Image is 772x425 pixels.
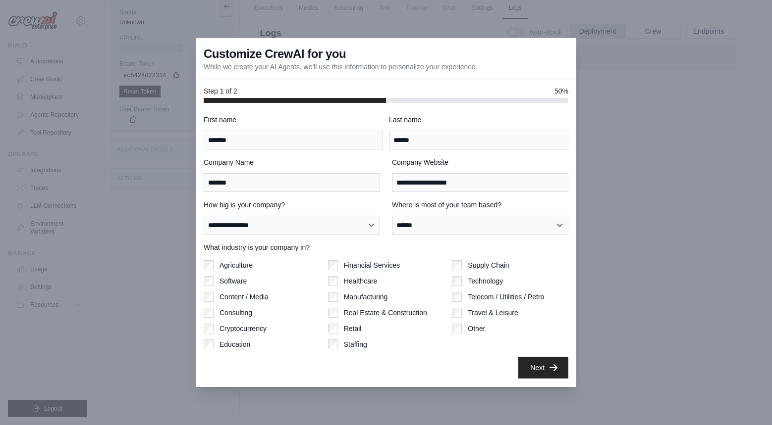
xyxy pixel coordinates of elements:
[389,115,568,125] label: Last name
[344,308,427,318] label: Real Estate & Construction
[468,308,518,318] label: Travel & Leisure
[344,292,388,302] label: Manufacturing
[204,200,380,210] label: How big is your company?
[204,62,477,72] p: While we create your AI Agents, we'll use this information to personalize your experience.
[220,339,250,349] label: Education
[468,324,485,333] label: Other
[518,357,568,378] button: Next
[204,157,380,167] label: Company Name
[554,86,568,96] span: 50%
[468,260,509,270] label: Supply Chain
[344,324,362,333] label: Retail
[468,292,544,302] label: Telecom / Utilities / Petro
[204,86,237,96] span: Step 1 of 2
[220,292,269,302] label: Content / Media
[204,115,383,125] label: First name
[220,260,253,270] label: Agriculture
[392,157,568,167] label: Company Website
[392,200,568,210] label: Where is most of your team based?
[344,339,367,349] label: Staffing
[204,46,346,62] h3: Customize CrewAI for you
[220,276,247,286] label: Software
[344,260,400,270] label: Financial Services
[722,378,772,425] iframe: Chat Widget
[468,276,503,286] label: Technology
[220,324,267,333] label: Cryptocurrency
[204,242,568,252] label: What industry is your company in?
[344,276,378,286] label: Healthcare
[220,308,252,318] label: Consulting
